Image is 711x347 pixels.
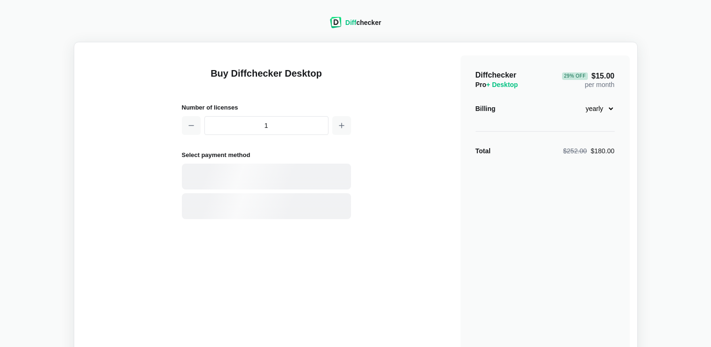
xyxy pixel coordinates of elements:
[330,22,381,30] a: Diffchecker logoDiffchecker
[476,81,518,88] span: Pro
[476,71,516,79] span: Diffchecker
[182,67,351,91] h1: Buy Diffchecker Desktop
[476,104,496,113] div: Billing
[345,18,381,27] div: checker
[476,147,491,155] strong: Total
[486,81,518,88] span: + Desktop
[563,146,614,156] div: $180.00
[330,17,342,28] img: Diffchecker logo
[563,147,587,155] span: $252.00
[562,71,614,89] div: per month
[182,150,351,160] h2: Select payment method
[345,19,356,26] span: Diff
[182,103,351,112] h2: Number of licenses
[204,116,328,135] input: 1
[562,72,614,80] span: $15.00
[562,72,587,80] div: 29 % Off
